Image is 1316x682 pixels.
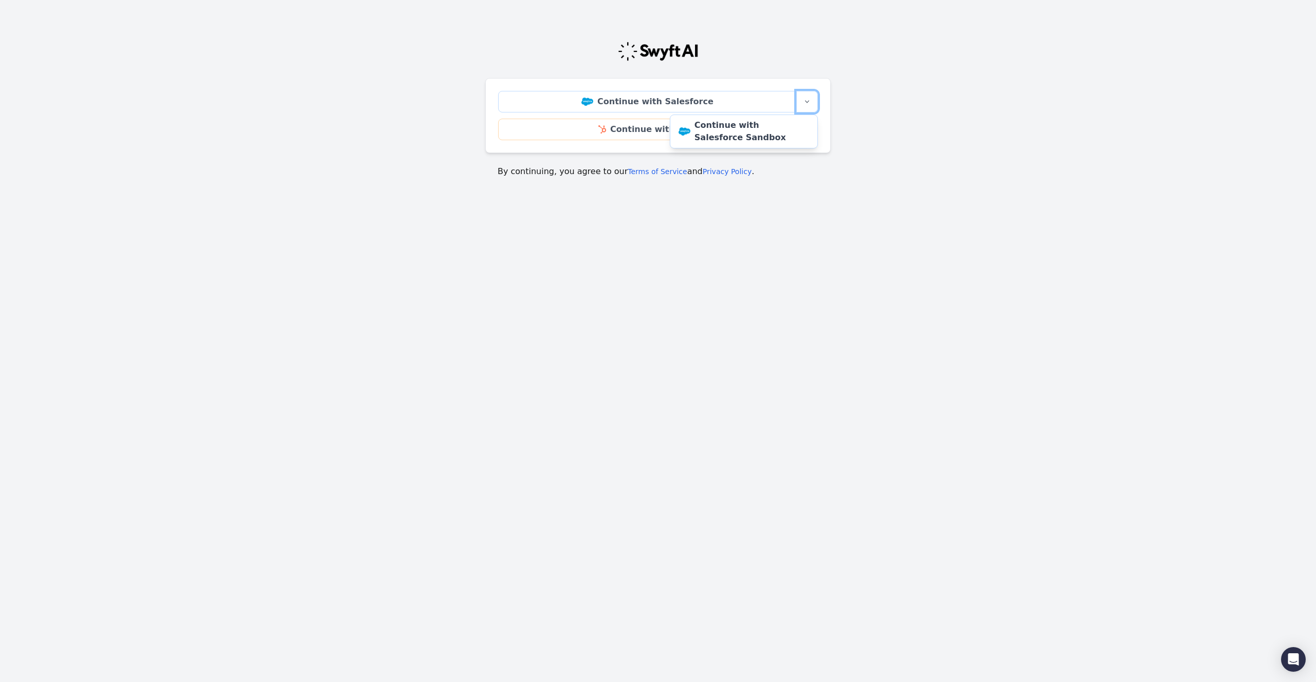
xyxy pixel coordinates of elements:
a: Continue with HubSpot [498,119,818,140]
img: Salesforce [581,98,593,106]
img: HubSpot [598,125,606,134]
a: Continue with Salesforce [498,91,797,112]
img: Salesforce Sandbox [679,127,690,136]
a: Privacy Policy [703,167,752,176]
img: Swyft Logo [617,41,699,62]
a: Continue with Salesforce Sandbox [670,115,817,148]
a: Terms of Service [628,167,687,176]
p: By continuing, you agree to our and . [498,165,818,178]
div: Open Intercom Messenger [1281,647,1306,672]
